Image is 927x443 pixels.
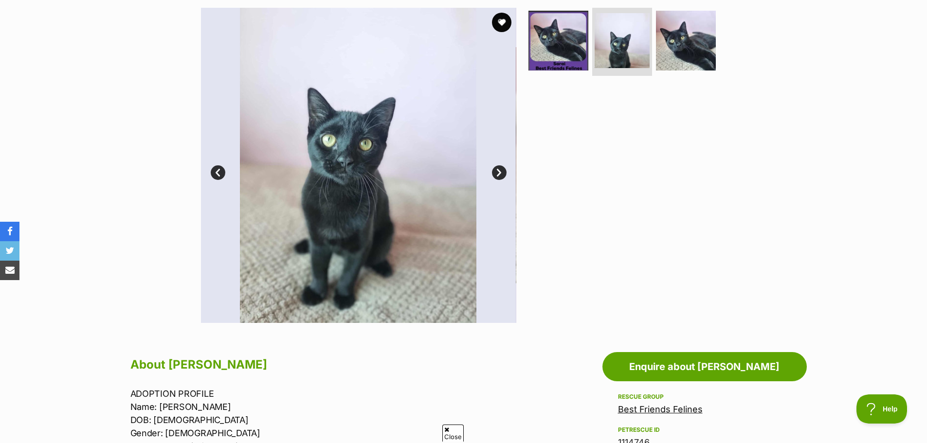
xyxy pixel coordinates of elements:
[200,8,516,323] img: Photo of Sarai
[656,11,716,71] img: Photo of Sarai
[602,352,807,381] a: Enquire about [PERSON_NAME]
[492,13,511,32] button: favourite
[492,165,507,180] a: Next
[442,425,464,442] span: Close
[618,426,791,434] div: PetRescue ID
[618,393,791,401] div: Rescue group
[618,404,703,414] a: Best Friends Felines
[528,11,588,71] img: Photo of Sarai
[211,165,225,180] a: Prev
[516,8,831,323] img: Photo of Sarai
[595,13,650,68] img: Photo of Sarai
[130,354,532,375] h2: About [PERSON_NAME]
[856,394,908,424] iframe: Help Scout Beacon - Open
